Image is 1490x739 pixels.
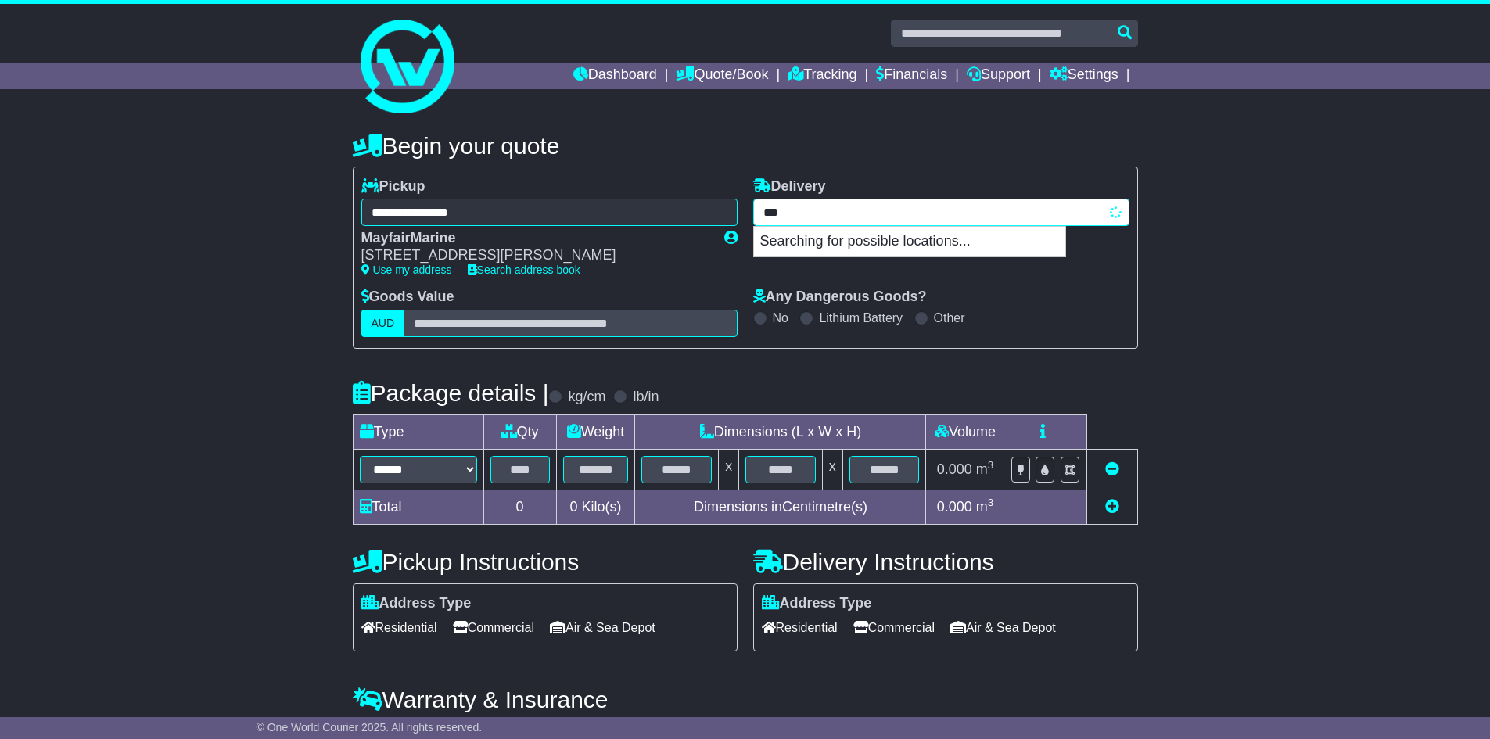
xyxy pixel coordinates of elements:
td: Weight [556,414,635,449]
a: Quote/Book [676,63,768,89]
h4: Package details | [353,380,549,406]
span: 0.000 [937,499,972,515]
label: Other [934,310,965,325]
sup: 3 [988,497,994,508]
span: 0 [569,499,577,515]
label: Address Type [361,595,472,612]
span: Residential [361,615,437,640]
span: m [976,461,994,477]
label: kg/cm [568,389,605,406]
label: Lithium Battery [819,310,903,325]
label: Pickup [361,178,425,196]
a: Financials [876,63,947,89]
td: Total [353,490,483,524]
span: Air & Sea Depot [550,615,655,640]
td: Volume [926,414,1004,449]
td: x [822,449,842,490]
a: Use my address [361,264,452,276]
label: Address Type [762,595,872,612]
sup: 3 [988,459,994,471]
h4: Begin your quote [353,133,1138,159]
a: Support [967,63,1030,89]
td: Dimensions in Centimetre(s) [635,490,926,524]
label: Delivery [753,178,826,196]
span: Air & Sea Depot [950,615,1056,640]
a: Remove this item [1105,461,1119,477]
typeahead: Please provide city [753,199,1129,226]
span: © One World Courier 2025. All rights reserved. [257,721,483,734]
p: Searching for possible locations... [754,227,1065,256]
a: Dashboard [573,63,657,89]
div: MayfairMarine [361,230,709,247]
td: 0 [483,490,556,524]
div: [STREET_ADDRESS][PERSON_NAME] [361,247,709,264]
span: Commercial [453,615,534,640]
label: AUD [361,310,405,337]
td: Type [353,414,483,449]
td: Kilo(s) [556,490,635,524]
h4: Warranty & Insurance [353,687,1138,712]
a: Settings [1050,63,1118,89]
label: lb/in [633,389,659,406]
label: Any Dangerous Goods? [753,289,927,306]
td: x [719,449,739,490]
span: 0.000 [937,461,972,477]
td: Qty [483,414,556,449]
span: m [976,499,994,515]
label: No [773,310,788,325]
span: Commercial [853,615,935,640]
label: Goods Value [361,289,454,306]
td: Dimensions (L x W x H) [635,414,926,449]
a: Search address book [468,264,580,276]
a: Add new item [1105,499,1119,515]
h4: Pickup Instructions [353,549,738,575]
h4: Delivery Instructions [753,549,1138,575]
span: Residential [762,615,838,640]
a: Tracking [788,63,856,89]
